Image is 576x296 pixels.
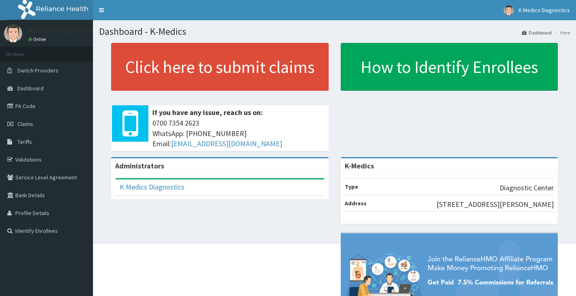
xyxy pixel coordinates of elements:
h1: Dashboard - K-Medics [99,26,570,37]
a: Online [28,36,48,42]
a: How to Identify Enrollees [341,43,558,91]
p: [STREET_ADDRESS][PERSON_NAME] [437,199,554,210]
span: Dashboard [17,85,44,92]
a: [EMAIL_ADDRESS][DOMAIN_NAME] [171,139,282,148]
a: K Medics Diagnostics [120,182,184,192]
p: Diagnostic Center [500,183,554,193]
span: K Medics Diagnostics [519,6,570,14]
b: Type [345,183,358,190]
a: Dashboard [522,29,552,36]
img: User Image [504,5,514,15]
span: Claims [17,120,33,128]
span: Tariffs [17,138,32,145]
b: If you have any issue, reach us on: [152,108,263,117]
p: K Medics Diagnostics [28,26,94,34]
a: Click here to submit claims [111,43,329,91]
img: User Image [4,24,22,43]
li: Here [553,29,570,36]
span: Switch Providers [17,67,59,74]
b: Address [345,200,367,207]
span: 0700 7354 2623 WhatsApp: [PHONE_NUMBER] Email: [152,118,325,149]
strong: K-Medics [345,161,374,170]
b: Administrators [115,161,164,170]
